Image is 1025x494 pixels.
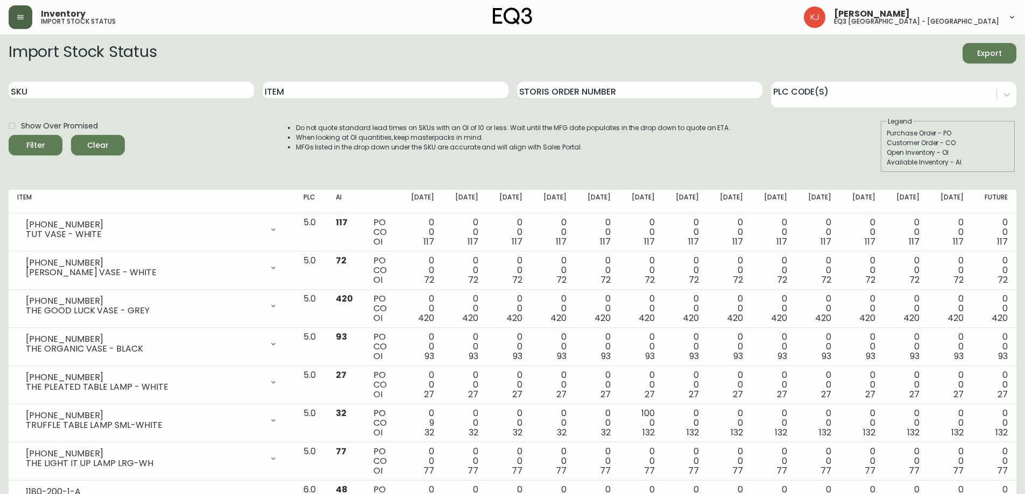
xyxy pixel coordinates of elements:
[937,294,964,323] div: 0 0
[997,464,1008,477] span: 77
[443,190,487,213] th: [DATE]
[295,190,327,213] th: PLC
[295,213,327,252] td: 5.0
[981,370,1008,399] div: 0 0
[645,388,655,400] span: 27
[628,294,655,323] div: 0 0
[513,350,522,362] span: 93
[776,464,787,477] span: 77
[776,235,787,248] span: 117
[327,190,365,213] th: AI
[373,370,390,399] div: PO CO
[771,312,787,324] span: 420
[937,332,964,361] div: 0 0
[373,235,383,248] span: OI
[468,464,478,477] span: 77
[26,449,263,459] div: [PHONE_NUMBER]
[752,190,796,213] th: [DATE]
[584,294,611,323] div: 0 0
[407,294,434,323] div: 0 0
[887,148,1009,157] div: Open Inventory - OI
[821,464,831,477] span: 77
[893,370,920,399] div: 0 0
[804,447,831,476] div: 0 0
[663,190,708,213] th: [DATE]
[556,235,567,248] span: 117
[849,332,875,361] div: 0 0
[336,292,353,305] span: 420
[804,332,831,361] div: 0 0
[600,464,611,477] span: 77
[775,426,787,439] span: 132
[295,252,327,290] td: 5.0
[26,411,263,420] div: [PHONE_NUMBER]
[17,294,286,318] div: [PHONE_NUMBER]THE GOOD LUCK VASE - GREY
[296,133,731,142] li: When looking at OI quantities, keep masterpacks in mind.
[834,18,999,25] h5: eq3 [GEOGRAPHIC_DATA] - [GEOGRAPHIC_DATA]
[972,190,1016,213] th: Future
[451,256,478,285] div: 0 0
[407,218,434,247] div: 0 0
[71,135,125,155] button: Clear
[557,350,567,362] span: 93
[937,256,964,285] div: 0 0
[407,447,434,476] div: 0 0
[584,409,611,438] div: 0 0
[26,230,263,239] div: TUT VASE - WHITE
[733,350,743,362] span: 93
[997,235,1008,248] span: 117
[821,388,831,400] span: 27
[672,447,699,476] div: 0 0
[866,350,875,362] span: 93
[796,190,840,213] th: [DATE]
[556,464,567,477] span: 77
[672,332,699,361] div: 0 0
[644,235,655,248] span: 117
[17,409,286,432] div: [PHONE_NUMBER]TRUFFLE TABLE LAMP SML-WHITE
[451,409,478,438] div: 0 0
[496,294,522,323] div: 0 0
[513,426,522,439] span: 32
[893,409,920,438] div: 0 0
[540,294,567,323] div: 0 0
[672,370,699,399] div: 0 0
[887,157,1009,167] div: Available Inventory - AI
[9,135,62,155] button: Filter
[645,274,655,286] span: 72
[26,258,263,268] div: [PHONE_NUMBER]
[407,332,434,361] div: 0 0
[953,274,964,286] span: 72
[540,447,567,476] div: 0 0
[424,274,434,286] span: 72
[893,332,920,361] div: 0 0
[424,388,434,400] span: 27
[469,350,478,362] span: 93
[887,117,913,126] legend: Legend
[496,256,522,285] div: 0 0
[336,445,347,457] span: 77
[804,370,831,399] div: 0 0
[296,142,731,152] li: MFGs listed in the drop down under the SKU are accurate and will align with Sales Portal.
[373,426,383,439] span: OI
[998,274,1008,286] span: 72
[683,312,699,324] span: 420
[687,426,699,439] span: 132
[512,274,522,286] span: 72
[468,235,478,248] span: 117
[708,190,752,213] th: [DATE]
[907,426,920,439] span: 132
[296,123,731,133] li: Do not quote standard lead times on SKUs with an OI of 10 or less. Wait until the MFG date popula...
[26,373,263,382] div: [PHONE_NUMBER]
[487,190,531,213] th: [DATE]
[645,350,655,362] span: 93
[336,369,347,381] span: 27
[423,235,434,248] span: 117
[981,218,1008,247] div: 0 0
[451,218,478,247] div: 0 0
[496,370,522,399] div: 0 0
[937,370,964,399] div: 0 0
[17,218,286,241] div: [PHONE_NUMBER]TUT VASE - WHITE
[849,218,875,247] div: 0 0
[716,409,743,438] div: 0 0
[760,218,787,247] div: 0 0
